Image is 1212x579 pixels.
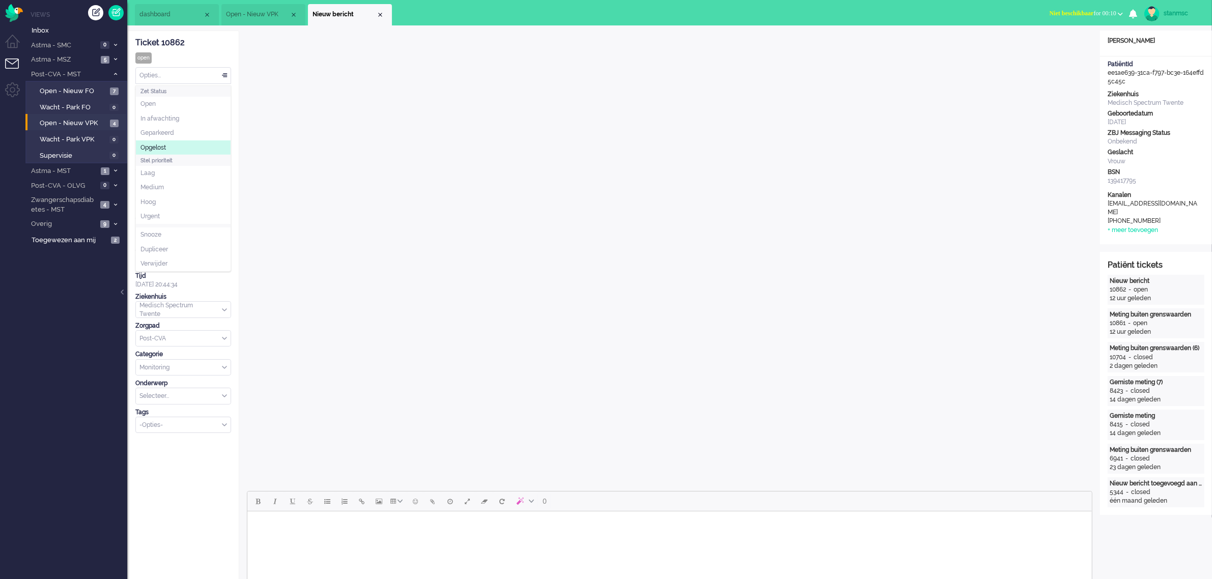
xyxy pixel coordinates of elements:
span: 5 [101,56,109,64]
span: Stel prioriteit [140,157,173,164]
li: Snooze [136,227,231,242]
button: Underline [284,493,301,510]
div: 10861 [1110,319,1125,328]
a: stanmsc [1142,6,1202,21]
span: Astma - SMC [30,41,97,50]
div: open [1133,319,1147,328]
button: Fullscreen [459,493,476,510]
span: Overig [30,219,97,229]
button: AI [511,493,538,510]
div: Zorgpad [135,322,231,330]
li: Dupliceer [136,242,231,257]
button: Emoticons [407,493,424,510]
span: Astma - MST [30,166,98,176]
div: 23 dagen geleden [1110,463,1202,472]
div: closed [1131,454,1150,463]
li: View [221,4,305,25]
ul: Stel prioriteit [136,166,231,224]
span: Dupliceer [140,245,168,254]
button: Add attachment [424,493,441,510]
button: Reset content [493,493,511,510]
li: Urgent [136,209,231,224]
li: Dashboard [135,4,219,25]
span: Medium [140,183,164,192]
span: Post-CVA - MST [30,70,108,79]
span: Toegewezen aan mij [32,236,108,245]
span: 7 [110,88,119,95]
span: In afwachting [140,114,179,123]
span: 0 [109,152,119,159]
li: Stel prioriteit [136,155,231,224]
a: Quick Ticket [108,5,124,20]
li: Views [31,10,127,19]
div: 10704 [1110,353,1126,362]
div: Medisch Spectrum Twente [1108,99,1204,107]
div: 8423 [1110,387,1123,395]
span: for 00:10 [1050,10,1116,17]
div: - [1123,488,1131,497]
span: Verwijder [140,259,167,268]
div: Tags [135,408,231,417]
div: Kanalen [1108,191,1204,199]
span: 0 [543,497,547,505]
div: ee1ae639-31ca-f797-bc3e-164effd5c45c [1100,60,1212,86]
span: 4 [110,120,119,127]
div: Close tab [203,11,211,19]
a: Supervisie 0 [30,150,126,161]
div: stanmsc [1164,8,1202,18]
a: Inbox [30,24,127,36]
div: 12 uur geleden [1110,328,1202,336]
div: Categorie [135,350,231,359]
span: Wacht - Park FO [40,103,107,112]
div: closed [1131,420,1150,429]
div: Ziekenhuis [1108,90,1204,99]
li: Niet beschikbaarfor 00:10 [1044,3,1129,25]
div: - [1126,285,1134,294]
span: Open - Nieuw FO [40,86,107,96]
div: - [1123,387,1131,395]
button: Insert/edit image [371,493,388,510]
div: Ziekenhuis [135,293,231,301]
li: Geparkeerd [136,126,231,140]
a: Wacht - Park FO 0 [30,101,126,112]
div: 14 dagen geleden [1110,395,1202,404]
div: Close tab [376,11,384,19]
div: open [1134,285,1148,294]
div: Tijd [135,272,231,280]
div: + meer toevoegen [1108,226,1158,235]
span: Open - Nieuw VPK [226,10,290,19]
li: 10862 [308,4,392,25]
span: 2 [111,237,120,244]
div: 14 dagen geleden [1110,429,1202,438]
li: In afwachting [136,111,231,126]
span: Supervisie [40,151,107,161]
div: Ticket 10862 [135,37,231,49]
div: 139417795 [1108,177,1204,185]
span: Nieuw bericht [313,10,376,19]
div: Select Tags [135,417,231,433]
span: 0 [100,41,109,49]
div: Nieuw bericht [1110,277,1202,285]
div: Close tab [290,11,298,19]
div: open [135,52,152,64]
div: 12 uur geleden [1110,294,1202,303]
span: Open - Nieuw VPK [40,119,107,128]
li: Dashboard menu [5,35,28,57]
div: Patiënt tickets [1108,259,1204,271]
a: Toegewezen aan mij 2 [30,234,127,245]
div: Onbekend [1108,137,1204,146]
button: Clear formatting [476,493,493,510]
div: PatiëntId [1108,60,1204,69]
div: closed [1131,488,1150,497]
span: Inbox [32,26,127,36]
div: Vrouw [1108,157,1204,166]
li: Hoog [136,195,231,210]
div: 5344 [1110,488,1123,497]
button: Italic [267,493,284,510]
span: Niet beschikbaar [1050,10,1094,17]
span: dashboard [139,10,203,19]
div: 6941 [1110,454,1123,463]
div: [PERSON_NAME] [1100,37,1212,45]
li: Tickets menu [5,59,28,81]
button: Bold [249,493,267,510]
